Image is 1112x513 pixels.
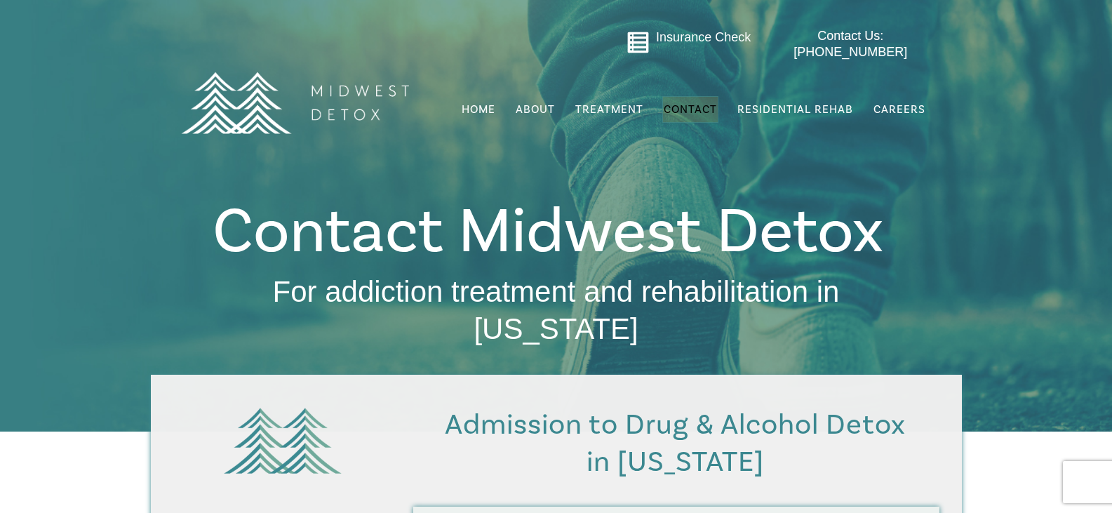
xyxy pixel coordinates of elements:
span: Treatment [575,104,643,115]
a: Insurance Check [656,30,751,44]
span: Residential Rehab [737,102,853,116]
img: green tree logo-01 (1) [216,397,349,484]
span: Admission to Drug & Alcohol Detox in [US_STATE] [445,406,906,481]
span: Careers [873,102,925,116]
a: About [514,96,556,123]
a: Contact [662,96,718,123]
span: Contact [664,104,717,115]
a: Go to midwestdetox.com/message-form-page/ [627,31,650,59]
span: For addiction treatment and rehabilitation in [US_STATE] [273,275,840,345]
span: Contact Midwest Detox [213,191,883,272]
span: About [516,104,555,115]
span: Home [462,102,495,116]
span: Contact Us: [PHONE_NUMBER] [793,29,907,59]
a: Contact Us: [PHONE_NUMBER] [766,28,935,61]
a: Careers [872,96,927,123]
a: Treatment [574,96,645,123]
a: Home [460,96,497,123]
a: Residential Rehab [736,96,855,123]
img: MD Logo Horitzontal white-01 (1) (1) [172,41,417,164]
